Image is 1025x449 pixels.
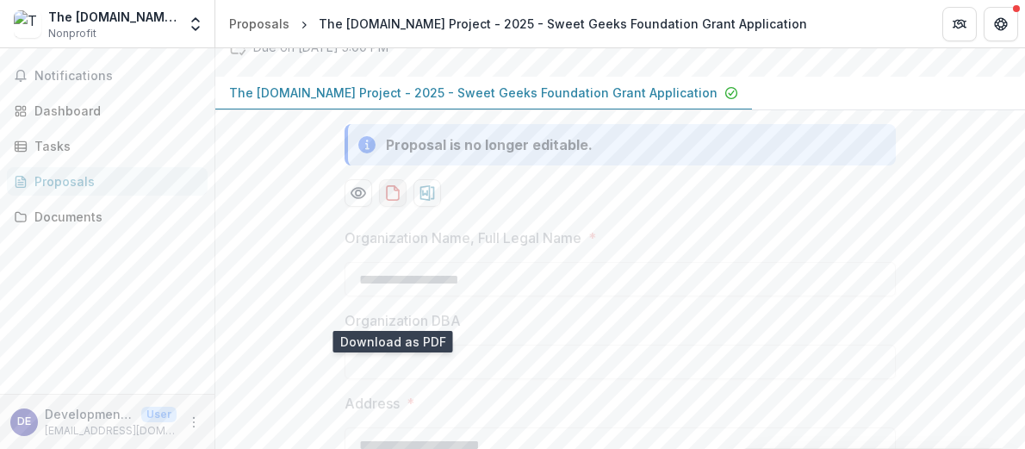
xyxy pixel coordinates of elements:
nav: breadcrumb [222,11,814,36]
a: Tasks [7,132,208,160]
button: Open entity switcher [183,7,208,41]
span: Nonprofit [48,26,96,41]
p: [EMAIL_ADDRESS][DOMAIN_NAME] [45,423,177,439]
p: User [141,407,177,422]
a: Dashboard [7,97,208,125]
div: Dashboard [34,102,194,120]
p: The [DOMAIN_NAME] Project - 2025 - Sweet Geeks Foundation Grant Application [229,84,717,102]
div: Tasks [34,137,194,155]
button: download-proposal [413,179,441,207]
div: Development Email [17,416,31,427]
a: Proposals [222,11,296,36]
button: download-proposal [379,179,407,207]
div: The [DOMAIN_NAME] Project - 2025 - Sweet Geeks Foundation Grant Application [319,15,807,33]
a: Proposals [7,167,208,196]
div: Documents [34,208,194,226]
button: Preview 9943b206-a2f5-4067-866f-44794787ad30-0.pdf [345,179,372,207]
div: Proposal is no longer editable. [386,134,593,155]
a: Documents [7,203,208,231]
button: Get Help [984,7,1018,41]
button: Partners [942,7,977,41]
button: More [183,412,204,433]
p: Organization Name, Full Legal Name [345,228,581,248]
span: Notifications [34,69,201,84]
button: Notifications [7,62,208,90]
div: Proposals [34,172,194,190]
img: The H.E.Art Project [14,10,41,38]
div: The [DOMAIN_NAME] Project [48,8,177,26]
div: Proposals [229,15,289,33]
p: Address [345,393,400,414]
p: Organization DBA [345,310,461,331]
p: Development Email [45,405,134,423]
